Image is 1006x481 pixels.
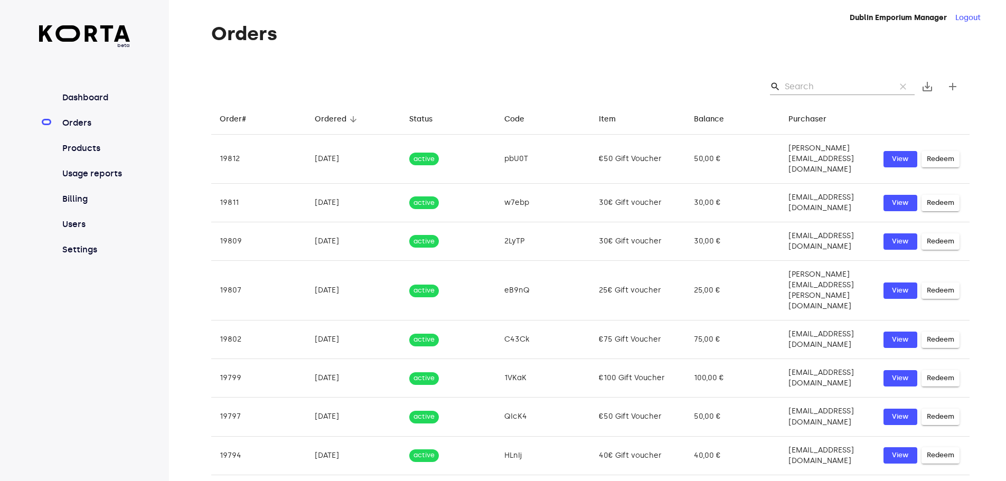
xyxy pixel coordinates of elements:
[922,447,960,464] button: Redeem
[927,372,954,384] span: Redeem
[922,151,960,167] button: Redeem
[788,113,840,126] span: Purchaser
[349,115,358,124] span: arrow_downward
[922,370,960,386] button: Redeem
[590,222,685,261] td: 30€ Gift voucher
[946,80,959,93] span: add
[780,436,875,475] td: [EMAIL_ADDRESS][DOMAIN_NAME]
[306,320,401,359] td: [DATE]
[780,135,875,184] td: [PERSON_NAME][EMAIL_ADDRESS][DOMAIN_NAME]
[60,243,130,256] a: Settings
[694,113,724,126] div: Balance
[60,193,130,205] a: Billing
[211,398,306,436] td: 19797
[883,370,917,386] button: View
[496,261,591,320] td: eB9nQ
[211,222,306,261] td: 19809
[409,237,439,247] span: active
[788,113,826,126] div: Purchaser
[496,184,591,222] td: w7ebp
[60,142,130,155] a: Products
[60,117,130,129] a: Orders
[883,195,917,211] button: View
[922,195,960,211] button: Redeem
[955,13,981,23] button: Logout
[850,13,947,22] strong: Dublin Emporium Manager
[922,282,960,299] button: Redeem
[211,359,306,398] td: 19799
[889,449,912,461] span: View
[780,184,875,222] td: [EMAIL_ADDRESS][DOMAIN_NAME]
[883,151,917,167] button: View
[220,113,246,126] div: Order#
[496,398,591,436] td: QIcK4
[685,359,781,398] td: 100,00 €
[496,222,591,261] td: 2LyTP
[60,218,130,231] a: Users
[306,222,401,261] td: [DATE]
[685,184,781,222] td: 30,00 €
[889,411,912,423] span: View
[496,135,591,184] td: pbU0T
[685,398,781,436] td: 50,00 €
[39,25,130,49] a: beta
[780,359,875,398] td: [EMAIL_ADDRESS][DOMAIN_NAME]
[927,411,954,423] span: Redeem
[211,184,306,222] td: 19811
[921,80,934,93] span: save_alt
[883,447,917,464] button: View
[211,436,306,475] td: 19794
[590,398,685,436] td: €50 Gift Voucher
[770,81,781,92] span: Search
[496,359,591,398] td: 1VKaK
[599,113,616,126] div: Item
[409,373,439,383] span: active
[889,334,912,346] span: View
[685,320,781,359] td: 75,00 €
[409,154,439,164] span: active
[883,332,917,348] button: View
[785,78,887,95] input: Search
[694,113,738,126] span: Balance
[927,153,954,165] span: Redeem
[220,113,260,126] span: Order#
[409,198,439,208] span: active
[927,197,954,209] span: Redeem
[889,153,912,165] span: View
[315,113,360,126] span: Ordered
[780,320,875,359] td: [EMAIL_ADDRESS][DOMAIN_NAME]
[780,398,875,436] td: [EMAIL_ADDRESS][DOMAIN_NAME]
[780,261,875,320] td: [PERSON_NAME][EMAIL_ADDRESS][PERSON_NAME][DOMAIN_NAME]
[211,261,306,320] td: 19807
[922,409,960,425] button: Redeem
[211,23,970,44] h1: Orders
[883,409,917,425] button: View
[685,261,781,320] td: 25,00 €
[60,91,130,104] a: Dashboard
[927,449,954,461] span: Redeem
[306,261,401,320] td: [DATE]
[685,222,781,261] td: 30,00 €
[590,320,685,359] td: €75 Gift Voucher
[409,113,433,126] div: Status
[685,135,781,184] td: 50,00 €
[883,233,917,250] a: View
[940,74,965,99] button: Create new gift card
[409,286,439,296] span: active
[590,261,685,320] td: 25€ Gift voucher
[889,285,912,297] span: View
[883,282,917,299] button: View
[590,436,685,475] td: 40€ Gift voucher
[306,436,401,475] td: [DATE]
[409,335,439,345] span: active
[915,74,940,99] button: Export
[590,359,685,398] td: €100 Gift Voucher
[504,113,524,126] div: Code
[409,450,439,460] span: active
[590,135,685,184] td: €50 Gift Voucher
